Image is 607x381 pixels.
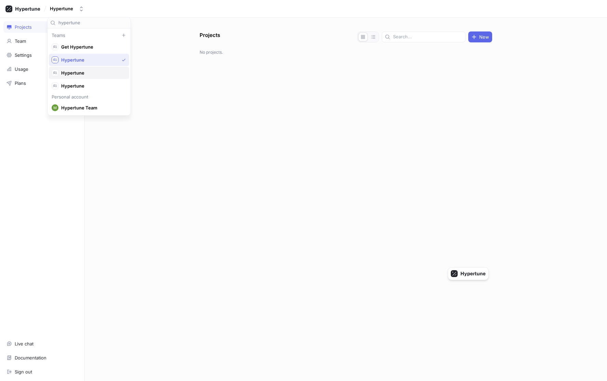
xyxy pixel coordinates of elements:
[15,24,32,30] div: Projects
[15,80,26,86] div: Plans
[3,63,81,75] a: Usage
[200,49,492,55] p: No projects.
[15,52,32,58] div: Settings
[479,35,489,39] span: New
[393,34,462,40] input: Search...
[468,31,492,42] button: New
[3,77,81,89] a: Plans
[3,21,81,33] a: Projects
[61,105,123,111] span: Hypertune Team
[15,66,28,72] div: Usage
[49,95,129,99] div: Personal account
[200,31,220,42] p: Projects
[15,369,32,375] div: Sign out
[61,57,119,63] span: Hypertune
[50,6,73,12] div: Hypertune
[47,3,87,14] button: Hypertune
[3,352,81,364] a: Documentation
[52,104,58,111] img: User
[49,32,129,38] div: Teams
[58,19,128,26] input: Search...
[61,83,123,89] span: Hypertune
[15,38,26,44] div: Team
[61,70,123,76] span: Hypertune
[61,44,123,50] span: Get Hypertune
[15,341,33,346] div: Live chat
[15,355,46,360] div: Documentation
[3,35,81,47] a: Team
[3,49,81,61] a: Settings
